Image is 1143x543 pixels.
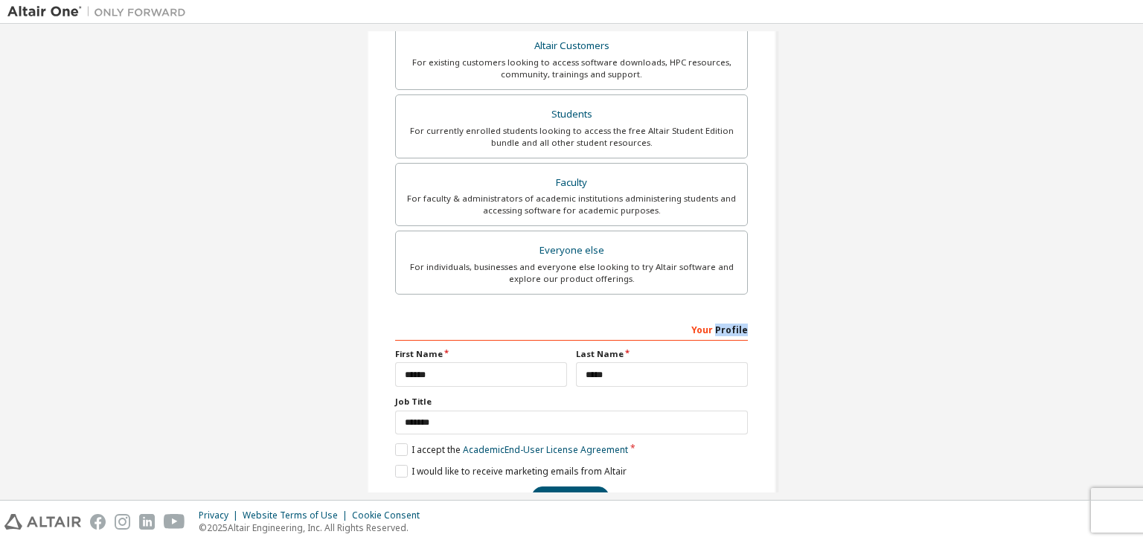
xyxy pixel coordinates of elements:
div: Cookie Consent [352,510,429,521]
img: youtube.svg [164,514,185,530]
div: Your Profile [395,317,748,341]
div: For faculty & administrators of academic institutions administering students and accessing softwa... [405,193,738,216]
div: For existing customers looking to access software downloads, HPC resources, community, trainings ... [405,57,738,80]
img: Altair One [7,4,193,19]
div: Website Terms of Use [243,510,352,521]
img: linkedin.svg [139,514,155,530]
img: altair_logo.svg [4,514,81,530]
label: Last Name [576,348,748,360]
a: Academic End-User License Agreement [463,443,628,456]
div: For currently enrolled students looking to access the free Altair Student Edition bundle and all ... [405,125,738,149]
label: I would like to receive marketing emails from Altair [395,465,627,478]
img: instagram.svg [115,514,130,530]
img: facebook.svg [90,514,106,530]
label: Job Title [395,396,748,408]
div: Everyone else [405,240,738,261]
div: Altair Customers [405,36,738,57]
p: © 2025 Altair Engineering, Inc. All Rights Reserved. [199,521,429,534]
label: First Name [395,348,567,360]
label: I accept the [395,443,628,456]
div: Students [405,104,738,125]
div: Faculty [405,173,738,193]
div: Privacy [199,510,243,521]
div: For individuals, businesses and everyone else looking to try Altair software and explore our prod... [405,261,738,285]
button: Next [531,486,609,509]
